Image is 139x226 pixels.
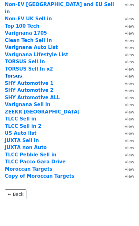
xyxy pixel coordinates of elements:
[5,73,22,79] a: Torsus
[125,88,134,93] small: View
[5,59,45,65] a: TORSUS Sell In
[118,109,134,115] a: View
[118,73,134,79] a: View
[125,138,134,143] small: View
[125,153,134,157] small: View
[5,152,57,158] a: TLCC Pebble Sell in
[118,38,134,43] a: View
[125,59,134,64] small: View
[125,145,134,150] small: View
[125,2,134,7] small: View
[118,2,134,7] a: View
[118,45,134,50] a: View
[118,152,134,158] a: View
[125,67,134,72] small: View
[5,80,53,86] a: SHY Automotive 1
[125,45,134,50] small: View
[118,173,134,179] a: View
[118,87,134,93] a: View
[118,116,134,122] a: View
[5,189,26,199] a: ← Back
[5,87,53,93] a: SHY Automotive 2
[5,102,50,107] a: Varignana Sell in
[5,138,39,143] a: JUXTA Sell in
[5,16,52,22] a: Non-EV UK Sell in
[125,167,134,172] small: View
[125,52,134,57] small: View
[118,59,134,65] a: View
[5,159,66,165] a: TLCC Pacco Gara Drive
[118,102,134,107] a: View
[118,16,134,22] a: View
[125,160,134,164] small: View
[118,145,134,150] a: View
[5,109,80,115] a: ZEEKR [GEOGRAPHIC_DATA]
[125,117,134,121] small: View
[5,145,47,150] a: JUXTA non Auto
[125,124,134,129] small: View
[125,102,134,107] small: View
[5,116,36,122] a: TLCC Sell in
[5,38,52,43] a: Clean Tech Sell In
[118,23,134,29] a: View
[118,166,134,172] a: View
[118,123,134,129] a: View
[125,81,134,86] small: View
[125,110,134,114] small: View
[5,23,39,29] a: Top 100 Tech
[125,74,134,79] small: View
[118,138,134,143] a: View
[5,45,58,50] a: Varignana Auto List
[125,17,134,21] small: View
[5,30,47,36] a: Varignana 1705
[5,130,37,136] a: US Auto list
[125,95,134,100] small: View
[125,24,134,29] small: View
[125,31,134,36] small: View
[5,66,53,72] a: TORSUS Sell In x2
[107,195,139,226] iframe: Chat Widget
[118,30,134,36] a: View
[125,131,134,136] small: View
[5,123,41,129] a: TLCC Sell in 2
[5,173,74,179] a: Copy of Moroccan Targets
[125,174,134,179] small: View
[118,159,134,165] a: View
[118,52,134,58] a: View
[118,130,134,136] a: View
[5,2,114,15] a: Non-EV [GEOGRAPHIC_DATA] and EU Sell in
[118,80,134,86] a: View
[5,166,52,172] a: Moroccan Targets
[118,66,134,72] a: View
[5,52,68,58] a: Varignana Lifestyle List
[125,38,134,43] small: View
[118,95,134,100] a: View
[5,95,60,100] a: SHY Automotive ALL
